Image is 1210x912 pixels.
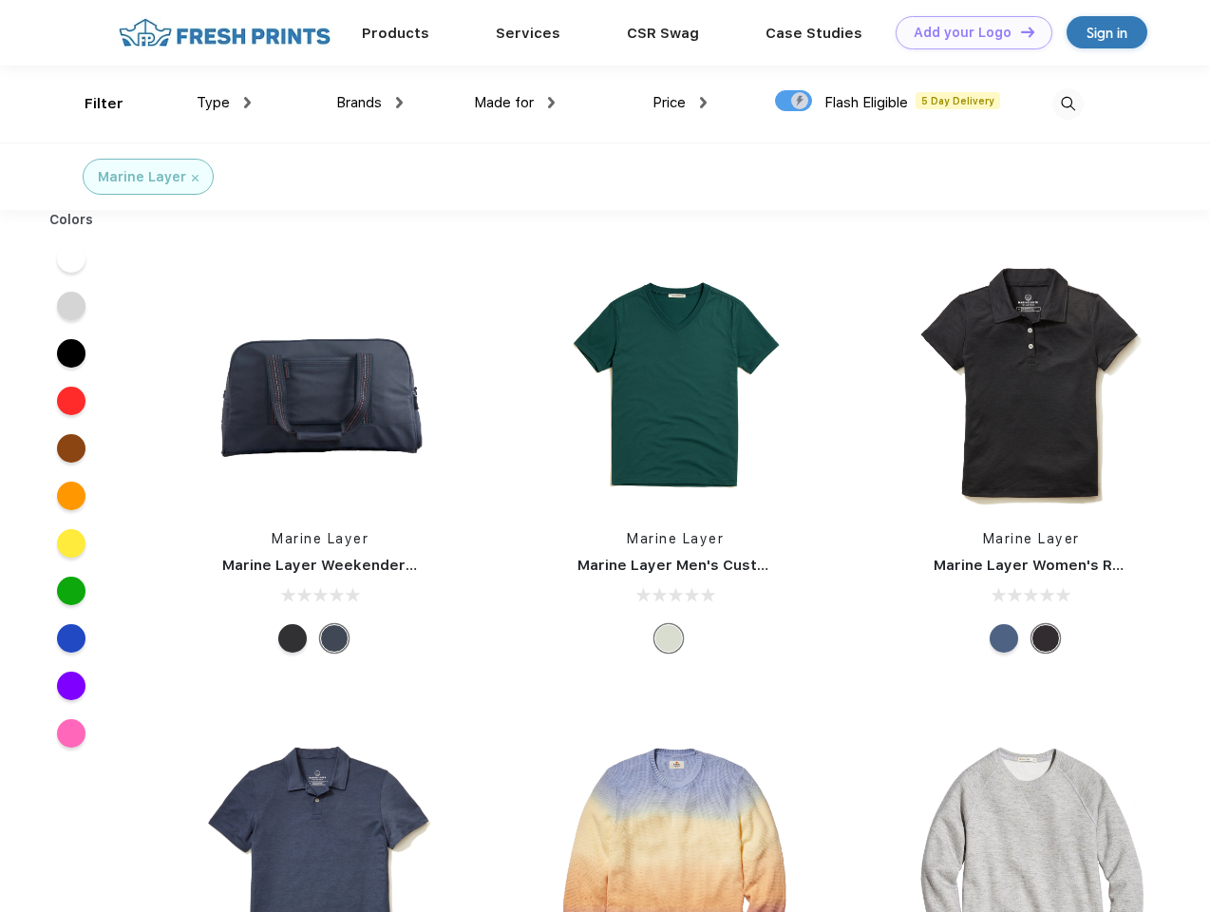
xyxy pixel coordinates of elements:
[824,94,908,111] span: Flash Eligible
[905,257,1158,510] img: func=resize&h=266
[548,97,555,108] img: dropdown.png
[627,531,724,546] a: Marine Layer
[272,531,369,546] a: Marine Layer
[914,25,1011,41] div: Add your Logo
[1021,27,1034,37] img: DT
[1067,16,1147,48] a: Sign in
[35,210,108,230] div: Colors
[700,97,707,108] img: dropdown.png
[577,557,954,574] a: Marine Layer Men's Custom Dyed Signature V-Neck
[85,93,123,115] div: Filter
[627,25,699,42] a: CSR Swag
[194,257,446,510] img: func=resize&h=266
[320,624,349,653] div: Navy
[549,257,802,510] img: func=resize&h=266
[990,624,1018,653] div: Navy
[654,624,683,653] div: Any Color
[222,557,437,574] a: Marine Layer Weekender Bag
[192,175,199,181] img: filter_cancel.svg
[1031,624,1060,653] div: Black
[1052,88,1084,120] img: desktop_search.svg
[396,97,403,108] img: dropdown.png
[244,97,251,108] img: dropdown.png
[362,25,429,42] a: Products
[916,92,1000,109] span: 5 Day Delivery
[496,25,560,42] a: Services
[113,16,336,49] img: fo%20logo%202.webp
[336,94,382,111] span: Brands
[98,167,186,187] div: Marine Layer
[474,94,534,111] span: Made for
[1087,22,1127,44] div: Sign in
[983,531,1080,546] a: Marine Layer
[197,94,230,111] span: Type
[278,624,307,653] div: Phantom
[652,94,686,111] span: Price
